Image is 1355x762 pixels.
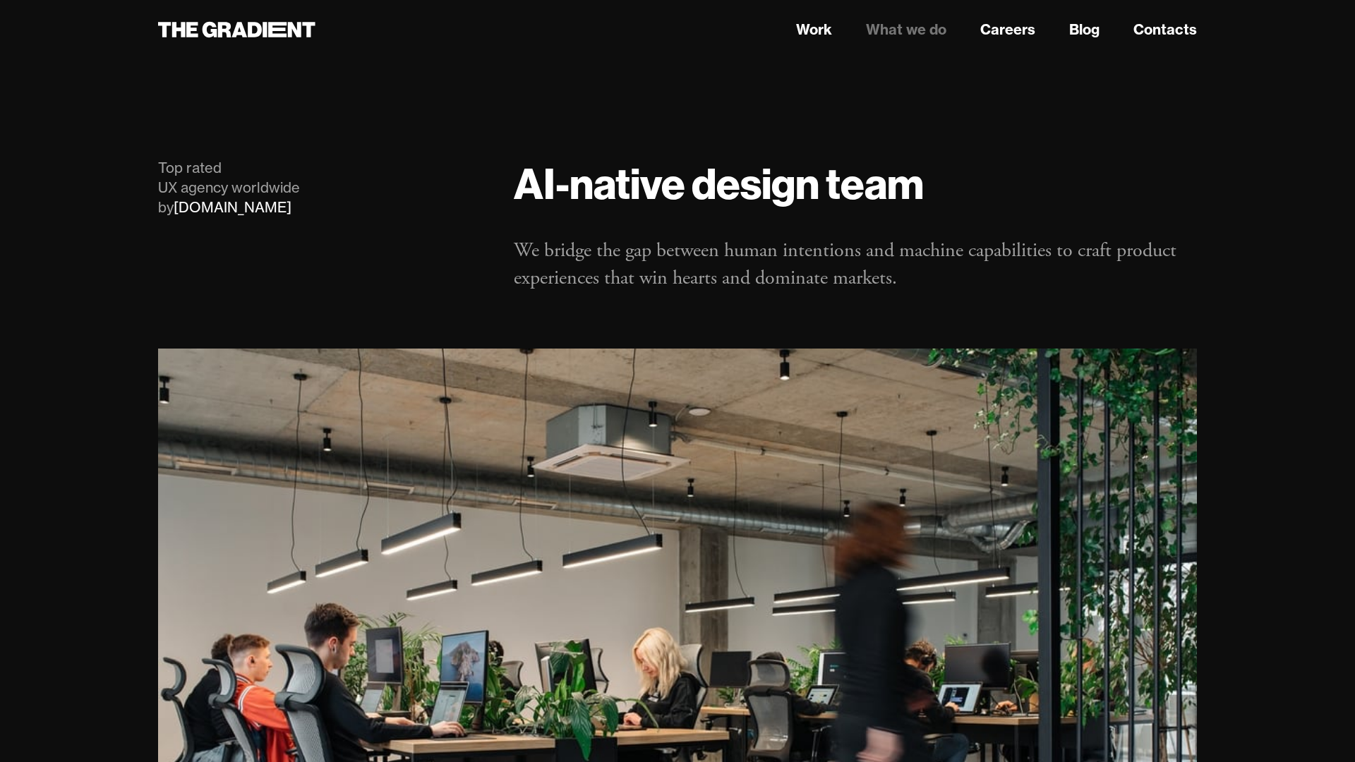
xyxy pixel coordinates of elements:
[980,19,1035,40] a: Careers
[796,19,832,40] a: Work
[1133,19,1197,40] a: Contacts
[514,237,1197,292] p: We bridge the gap between human intentions and machine capabilities to craft product experiences ...
[1069,19,1100,40] a: Blog
[514,158,1197,209] h1: AI-native design team
[174,198,291,216] a: [DOMAIN_NAME]
[866,19,946,40] a: What we do
[158,158,486,217] div: Top rated UX agency worldwide by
